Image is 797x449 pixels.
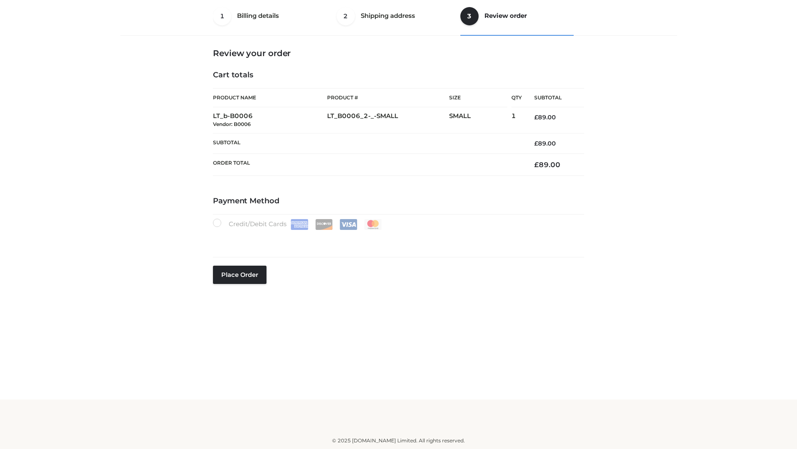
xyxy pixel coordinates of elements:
[340,219,357,230] img: Visa
[291,219,308,230] img: Amex
[213,107,327,133] td: LT_b-B0006
[213,133,522,153] th: Subtotal
[213,48,584,58] h3: Review your order
[218,234,579,243] iframe: Secure card payment input frame
[327,107,449,133] td: LT_B0006_2-_-SMALL
[213,88,327,107] th: Product Name
[213,121,251,127] small: Vendor: B0006
[534,160,560,169] bdi: 89.00
[327,88,449,107] th: Product #
[315,219,333,230] img: Discover
[511,88,522,107] th: Qty
[213,154,522,176] th: Order Total
[213,71,584,80] h4: Cart totals
[449,89,507,107] th: Size
[522,89,584,107] th: Subtotal
[534,113,538,121] span: £
[534,160,539,169] span: £
[511,107,522,133] td: 1
[213,219,383,230] label: Credit/Debit Cards
[213,266,266,284] button: Place order
[449,107,511,133] td: SMALL
[213,197,584,206] h4: Payment Method
[534,140,538,147] span: £
[534,140,556,147] bdi: 89.00
[534,113,556,121] bdi: 89.00
[364,219,382,230] img: Mastercard
[123,437,674,445] div: © 2025 [DOMAIN_NAME] Limited. All rights reserved.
